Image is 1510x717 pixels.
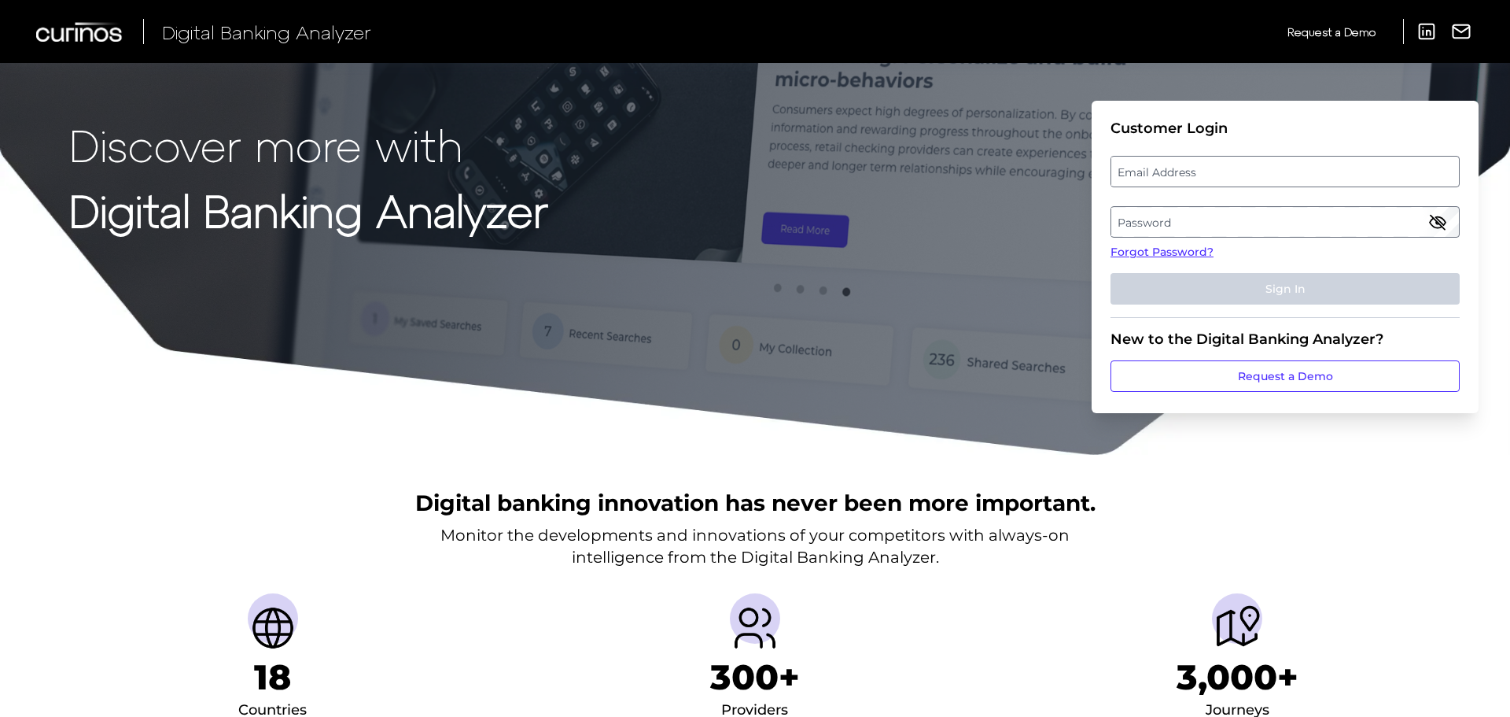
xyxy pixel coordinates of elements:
p: Discover more with [69,120,548,169]
a: Forgot Password? [1110,244,1460,261]
p: Monitor the developments and innovations of your competitors with always-on intelligence from the... [440,524,1070,568]
img: Countries [248,603,298,653]
a: Request a Demo [1287,19,1376,45]
strong: Digital Banking Analyzer [69,183,548,236]
div: New to the Digital Banking Analyzer? [1110,331,1460,348]
button: Sign In [1110,273,1460,305]
span: Digital Banking Analyzer [162,20,371,43]
img: Journeys [1212,603,1262,653]
label: Email Address [1111,157,1458,186]
div: Customer Login [1110,120,1460,137]
span: Request a Demo [1287,25,1376,39]
label: Password [1111,208,1458,236]
a: Request a Demo [1110,360,1460,392]
h2: Digital banking innovation has never been more important. [415,488,1096,518]
h1: 300+ [710,656,800,698]
h1: 3,000+ [1177,656,1298,698]
img: Providers [730,603,780,653]
h1: 18 [254,656,291,698]
img: Curinos [36,22,124,42]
